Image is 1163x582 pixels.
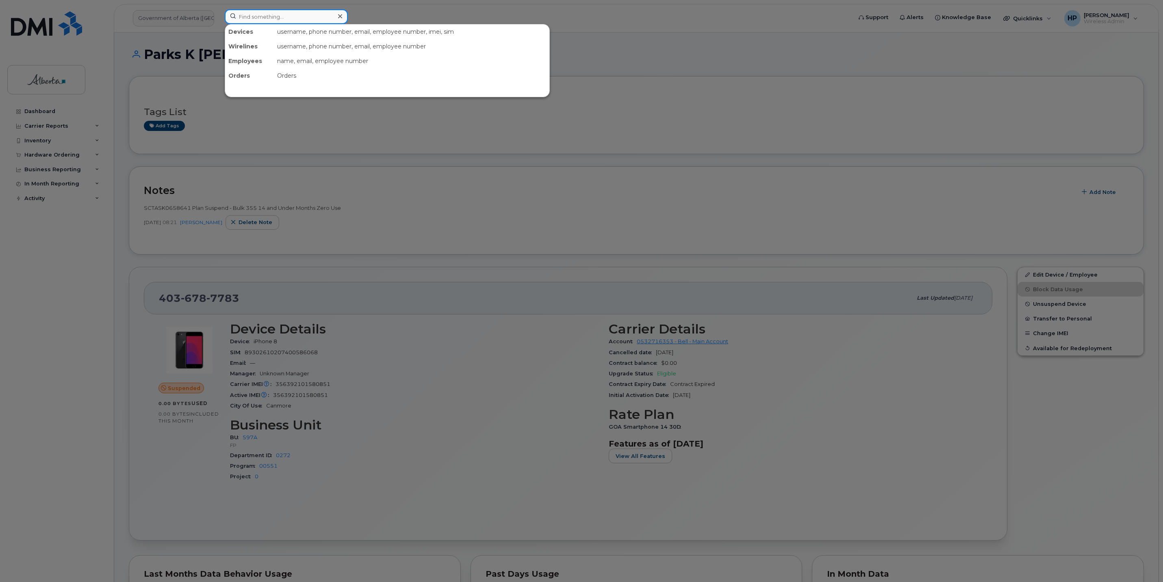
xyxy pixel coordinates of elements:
[225,39,274,54] div: Wirelines
[225,24,274,39] div: Devices
[274,24,549,39] div: username, phone number, email, employee number, imei, sim
[274,39,549,54] div: username, phone number, email, employee number
[274,68,549,83] div: Orders
[274,54,549,68] div: name, email, employee number
[225,54,274,68] div: Employees
[225,68,274,83] div: Orders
